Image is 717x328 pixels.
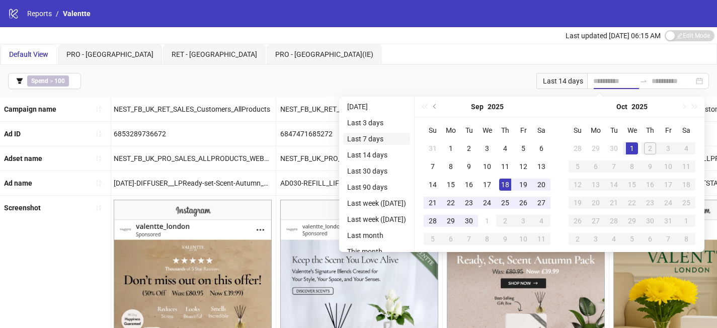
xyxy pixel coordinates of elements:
td: 2025-10-11 [677,157,695,176]
div: 17 [662,179,674,191]
td: 2025-09-07 [424,157,442,176]
td: 2025-10-11 [532,230,550,248]
div: 14 [427,179,439,191]
td: 2025-09-29 [587,139,605,157]
div: 12 [517,160,529,173]
td: 2025-09-17 [478,176,496,194]
div: 8 [680,233,692,245]
td: 2025-09-03 [478,139,496,157]
td: 2025-09-28 [424,212,442,230]
th: We [478,121,496,139]
td: 2025-11-01 [677,212,695,230]
div: 20 [590,197,602,209]
span: sort-ascending [95,130,102,137]
td: 2025-11-03 [587,230,605,248]
li: Last 7 days [343,133,410,145]
span: RET - [GEOGRAPHIC_DATA] [172,50,257,58]
div: 2 [463,142,475,154]
td: 2025-09-23 [460,194,478,212]
span: PRO - [GEOGRAPHIC_DATA](IE) [275,50,373,58]
li: Last month [343,229,410,241]
td: 2025-10-25 [677,194,695,212]
span: sort-ascending [95,155,102,162]
div: 1 [626,142,638,154]
td: 2025-09-20 [532,176,550,194]
td: 2025-09-21 [424,194,442,212]
td: 2025-10-09 [496,230,514,248]
th: Fr [514,121,532,139]
div: 7 [427,160,439,173]
div: 25 [499,197,511,209]
b: Spend [31,77,48,85]
li: / [56,8,59,19]
td: 2025-10-04 [532,212,550,230]
div: 22 [445,197,457,209]
div: 16 [644,179,656,191]
td: 2025-10-14 [605,176,623,194]
td: 2025-10-12 [569,176,587,194]
div: 30 [644,215,656,227]
td: 2025-10-10 [659,157,677,176]
div: 22 [626,197,638,209]
td: 2025-09-09 [460,157,478,176]
th: Sa [532,121,550,139]
td: 2025-11-04 [605,230,623,248]
td: 2025-10-23 [641,194,659,212]
div: 18 [499,179,511,191]
div: 27 [535,197,547,209]
b: Campaign name [4,105,56,113]
div: 16 [463,179,475,191]
div: NEST_FB_UK_RET_SALES_Customers_AllProducts [110,97,276,121]
div: 29 [445,215,457,227]
td: 2025-09-10 [478,157,496,176]
div: 12 [572,179,584,191]
div: 15 [626,179,638,191]
td: 2025-11-07 [659,230,677,248]
div: 3 [662,142,674,154]
button: Choose a month [616,97,627,117]
li: Last 14 days [343,149,410,161]
div: 6 [535,142,547,154]
div: 28 [427,215,439,227]
div: 11 [499,160,511,173]
div: 5 [626,233,638,245]
td: 2025-10-22 [623,194,641,212]
div: 13 [535,160,547,173]
div: AD030-REFILL_LIFTSTYLE_IMG_14_EN_IMG_PP_27062025_ALLG_CC_SC3_None_ - Copy [276,171,442,195]
div: 3 [517,215,529,227]
li: Last week ([DATE]) [343,197,410,209]
td: 2025-10-07 [460,230,478,248]
div: 6853289736672 [110,122,276,146]
div: 21 [608,197,620,209]
li: Last week ([DATE]) [343,213,410,225]
b: 100 [54,77,65,85]
div: NEST_FB_UK_RET_SALES_Customers_AllProducts [276,97,442,121]
td: 2025-10-29 [623,212,641,230]
div: 27 [590,215,602,227]
div: 2 [644,142,656,154]
div: 26 [572,215,584,227]
div: 6 [644,233,656,245]
td: 2025-09-26 [514,194,532,212]
th: Su [424,121,442,139]
th: Tu [460,121,478,139]
td: 2025-09-15 [442,176,460,194]
div: 24 [481,197,493,209]
th: Th [496,121,514,139]
div: 9 [463,160,475,173]
div: 9 [499,233,511,245]
a: Reports [25,8,54,19]
li: Last 3 days [343,117,410,129]
td: 2025-10-30 [641,212,659,230]
td: 2025-11-08 [677,230,695,248]
div: 14 [608,179,620,191]
td: 2025-09-16 [460,176,478,194]
span: sort-ascending [95,180,102,187]
div: 1 [445,142,457,154]
td: 2025-08-31 [424,139,442,157]
td: 2025-09-12 [514,157,532,176]
th: Mo [442,121,460,139]
div: 7 [608,160,620,173]
div: 19 [572,197,584,209]
td: 2025-11-02 [569,230,587,248]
